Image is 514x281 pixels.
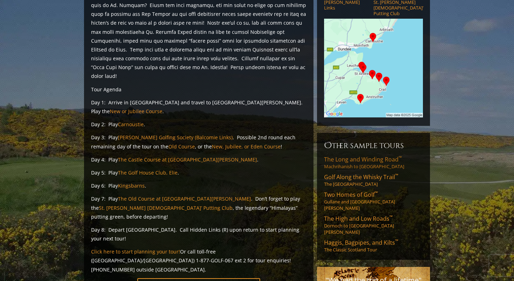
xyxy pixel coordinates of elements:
a: The Castle Course at [GEOGRAPHIC_DATA][PERSON_NAME] [118,156,257,163]
a: Carnoustie [118,121,144,128]
p: Day 7: Play . Don’t forget to play the , the legendary “Himalayas” putting green, before departing! [91,194,306,221]
a: Haggis, Bagpipes, and Kilts™The Classic Scotland Tour [324,239,423,253]
img: Google Map of Tour Courses [324,19,423,117]
span: Two Homes of Golf [324,191,378,198]
a: The High and Low Roads™Dornoch to [GEOGRAPHIC_DATA][PERSON_NAME] [324,215,423,235]
span: Golf Along the Whisky Trail [324,173,398,181]
span: The Long and Winding Road [324,155,402,163]
a: St. [PERSON_NAME] [DEMOGRAPHIC_DATA]’ Putting Club [99,204,233,211]
sup: ™ [395,172,398,178]
a: Golf Along the Whisky Trail™The [GEOGRAPHIC_DATA] [324,173,423,187]
p: Day 3: Play . Possible 2nd round each remaining day of the tour on the , or the ! [91,133,306,151]
sup: ™ [395,238,398,244]
a: Two Homes of Golf™Gullane and [GEOGRAPHIC_DATA][PERSON_NAME] [324,191,423,211]
p: Day 4: Play . [91,155,306,164]
a: Click here to start planning your tour! [91,248,180,255]
h6: Other Sample Tours [324,140,423,151]
p: Day 6: Play . [91,181,306,190]
p: Day 1: Arrive in [GEOGRAPHIC_DATA] and travel to [GEOGRAPHIC_DATA][PERSON_NAME]. Play the . [91,98,306,116]
sup: ™ [389,214,393,220]
a: [PERSON_NAME] Golfing Society (Balcomie Links) [118,134,233,141]
sup: ™ [399,155,402,161]
p: Day 2: Play . [91,120,306,129]
a: The Long and Winding Road™Machrihanish to [GEOGRAPHIC_DATA] [324,155,423,170]
a: New or Jubilee Course [110,108,162,115]
a: Kingsbarns [118,182,145,189]
p: Day 5: Play . [91,168,306,177]
p: Tour Agenda [91,85,306,94]
a: The Golf House Club, Elie [118,169,178,176]
span: The High and Low Roads [324,215,393,222]
sup: ™ [375,190,378,196]
p: Or call toll-free ([GEOGRAPHIC_DATA]/[GEOGRAPHIC_DATA]) 1-877-GOLF-067 ext 2 for tour enquiries! ... [91,247,306,274]
a: New, Jubilee, or Eden Course [212,143,281,150]
a: Old Course [168,143,195,150]
span: Haggis, Bagpipes, and Kilts [324,239,398,246]
p: Day 8: Depart [GEOGRAPHIC_DATA]. Call Hidden Links (R) upon return to start planning your next tour! [91,225,306,243]
a: The Old Course at [GEOGRAPHIC_DATA][PERSON_NAME] [118,195,251,202]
